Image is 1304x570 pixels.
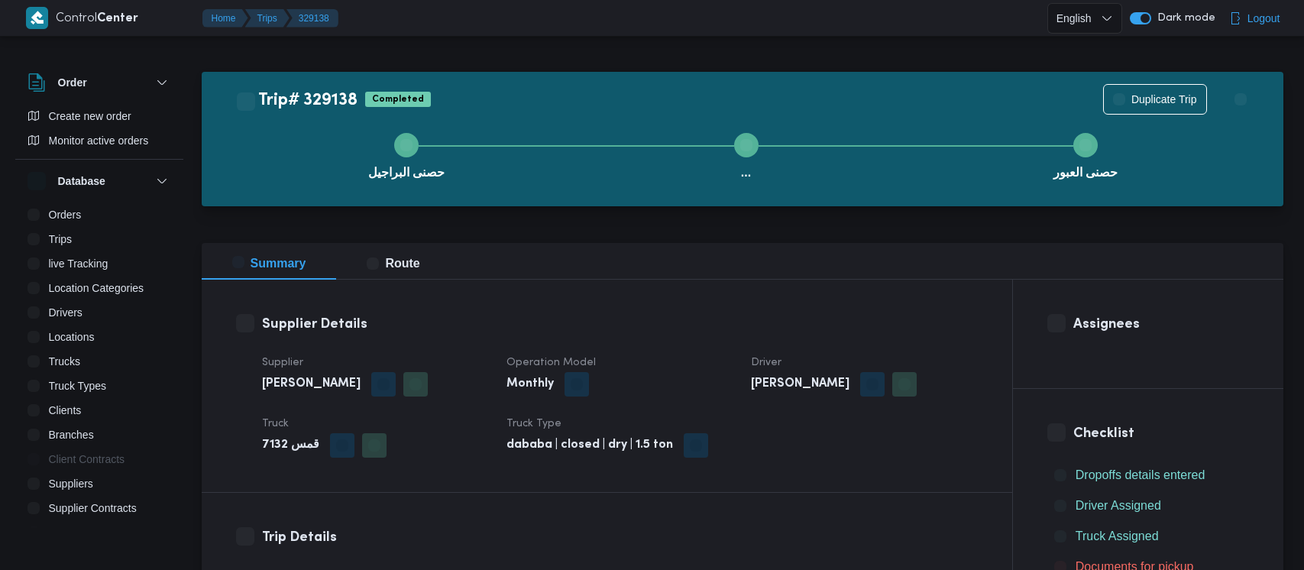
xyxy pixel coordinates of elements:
[232,257,306,270] span: Summary
[1131,90,1197,108] span: Duplicate Trip
[1076,527,1159,546] span: Truck Assigned
[21,276,177,300] button: Location Categories
[1103,84,1207,115] button: Duplicate Trip
[49,206,82,224] span: Orders
[21,300,177,325] button: Drivers
[506,436,673,455] b: dababa | closed | dry | 1.5 ton
[202,9,248,28] button: Home
[26,7,48,29] img: X8yXhbKr1z7QwAAAABJRU5ErkJggg==
[1079,139,1092,151] svg: Step 7 is complete
[262,419,289,429] span: Truck
[286,9,338,28] button: 329138
[15,104,183,159] div: Order
[21,128,177,153] button: Monitor active orders
[1048,524,1249,549] button: Truck Assigned
[49,377,106,395] span: Truck Types
[49,523,87,542] span: Devices
[21,251,177,276] button: live Tracking
[49,426,94,444] span: Branches
[1076,497,1161,515] span: Driver Assigned
[506,358,596,368] span: Operation Model
[751,358,781,368] span: Driver
[49,303,83,322] span: Drivers
[740,139,752,151] svg: Step ... is complete
[21,202,177,227] button: Orders
[1076,499,1161,512] span: Driver Assigned
[49,499,137,517] span: Supplier Contracts
[49,474,93,493] span: Suppliers
[49,131,149,150] span: Monitor active orders
[400,139,413,151] svg: Step 1 is complete
[21,423,177,447] button: Branches
[237,115,577,194] button: حصنى البراجيل
[506,419,561,429] span: Truck Type
[1076,530,1159,542] span: Truck Assigned
[751,375,849,393] b: [PERSON_NAME]
[367,257,419,270] span: Route
[262,314,978,335] h3: Supplier Details
[365,92,431,107] span: Completed
[49,107,131,125] span: Create new order
[49,328,95,346] span: Locations
[49,230,73,248] span: Trips
[916,115,1256,194] button: حصنى العبور
[1247,9,1280,28] span: Logout
[372,95,424,104] b: Completed
[49,254,108,273] span: live Tracking
[21,325,177,349] button: Locations
[262,436,319,455] b: قمس 7132
[506,375,554,393] b: Monthly
[237,91,358,111] h2: Trip# 329138
[21,398,177,423] button: Clients
[741,164,751,182] span: ...
[21,520,177,545] button: Devices
[1223,3,1286,34] button: Logout
[368,164,445,182] span: حصنى البراجيل
[1048,494,1249,518] button: Driver Assigned
[1053,164,1118,182] span: حصنى العبور
[49,279,144,297] span: Location Categories
[1076,466,1205,484] span: Dropoffs details entered
[21,104,177,128] button: Create new order
[576,115,916,194] button: ...
[21,471,177,496] button: Suppliers
[1076,468,1205,481] span: Dropoffs details entered
[15,202,183,533] div: Database
[262,375,361,393] b: [PERSON_NAME]
[21,227,177,251] button: Trips
[1073,314,1249,335] h3: Assignees
[21,349,177,374] button: Trucks
[1151,12,1215,24] span: Dark mode
[97,13,138,24] b: Center
[49,401,82,419] span: Clients
[49,352,80,371] span: Trucks
[262,527,978,548] h3: Trip Details
[245,9,290,28] button: Trips
[28,172,171,190] button: Database
[58,73,87,92] h3: Order
[21,447,177,471] button: Client Contracts
[1048,463,1249,487] button: Dropoffs details entered
[1225,84,1256,115] button: Actions
[21,496,177,520] button: Supplier Contracts
[1073,423,1249,444] h3: Checklist
[262,358,303,368] span: Supplier
[58,172,105,190] h3: Database
[21,374,177,398] button: Truck Types
[49,450,125,468] span: Client Contracts
[28,73,171,92] button: Order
